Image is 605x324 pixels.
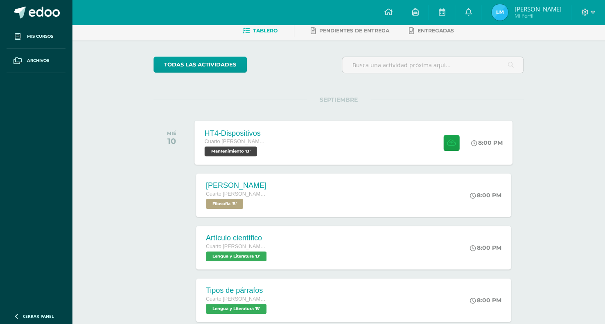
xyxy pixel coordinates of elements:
div: Tipos de párrafos [206,286,269,295]
a: Pendientes de entrega [311,24,389,37]
div: 8:00 PM [471,139,503,146]
span: Cuarto [PERSON_NAME]. Progra [206,244,267,249]
span: Pendientes de entrega [319,27,389,34]
span: Filosofía 'B' [206,199,243,209]
div: [PERSON_NAME] [206,181,267,190]
a: Mis cursos [7,25,65,49]
img: 13e167b436658a64b7bee1edab498e83.png [492,4,508,21]
a: Tablero [243,24,278,37]
span: Cerrar panel [23,313,54,319]
span: Entregadas [418,27,454,34]
div: HT4-Dispositivos [204,129,266,137]
input: Busca una actividad próxima aquí... [342,57,524,73]
div: 8:00 PM [470,244,501,251]
span: Cuarto [PERSON_NAME]. Progra [206,191,267,197]
span: Tablero [253,27,278,34]
span: Cuarto [PERSON_NAME]. Progra [206,296,267,302]
span: Lengua y Literatura 'B' [206,304,266,314]
div: MIÉ [167,130,176,136]
div: 10 [167,136,176,146]
span: Archivos [27,57,49,64]
span: Mantenimiento 'B' [204,146,257,156]
span: Cuarto [PERSON_NAME]. Progra [204,139,266,144]
span: Mi Perfil [514,12,561,19]
div: Artículo científico [206,234,269,242]
a: Archivos [7,49,65,73]
span: Lengua y Literatura 'B' [206,251,266,261]
div: 8:00 PM [470,297,501,304]
span: SEPTIEMBRE [307,96,371,103]
a: Entregadas [409,24,454,37]
span: [PERSON_NAME] [514,5,561,13]
div: 8:00 PM [470,192,501,199]
a: todas las Actividades [154,57,247,73]
span: Mis cursos [27,33,53,40]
